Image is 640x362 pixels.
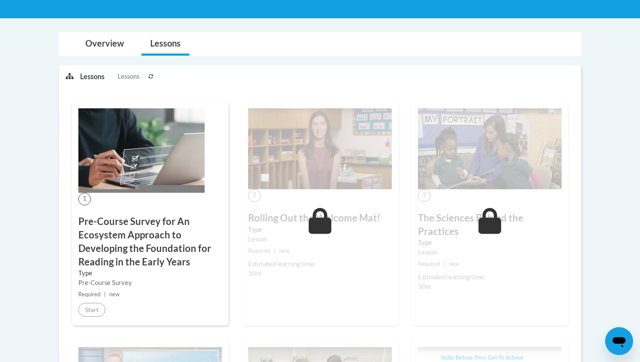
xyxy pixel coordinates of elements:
div: Lesson [418,248,562,257]
span: 10m [248,270,261,277]
span: new [279,248,290,254]
span: 20m [418,283,431,290]
span: new [109,291,120,298]
img: Course Image [418,108,562,189]
label: Type [248,225,392,235]
span: | [444,261,445,267]
a: Overview [77,33,133,56]
span: Required [418,261,440,267]
div: Lesson [248,235,392,244]
a: Lessons [141,33,189,56]
img: Course Image [248,108,392,189]
h3: The Sciences Behind the Practices [418,211,562,238]
label: Type [78,268,222,278]
span: Required [78,291,101,298]
span: 1 [78,193,91,205]
iframe: Button to launch messaging window [605,327,633,355]
div: Estimated learning time: [248,259,392,269]
span: 2 [248,189,261,202]
p: Lessons [80,72,104,81]
h3: Rolling Out the Welcome Mat! [248,211,392,225]
div: Estimated learning time: [418,272,562,282]
div: Pre-Course Survey [78,278,222,288]
span: Lessons [118,72,139,81]
img: Course Image [78,108,205,193]
label: Type [418,238,562,248]
span: 3 [418,189,431,202]
button: Start [78,303,105,317]
h3: Pre-Course Survey for An Ecosystem Approach to Developing the Foundation for Reading in the Early... [78,215,222,268]
span: new [449,261,459,267]
span: | [104,291,106,298]
span: | [274,248,276,254]
span: Required [248,248,270,254]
